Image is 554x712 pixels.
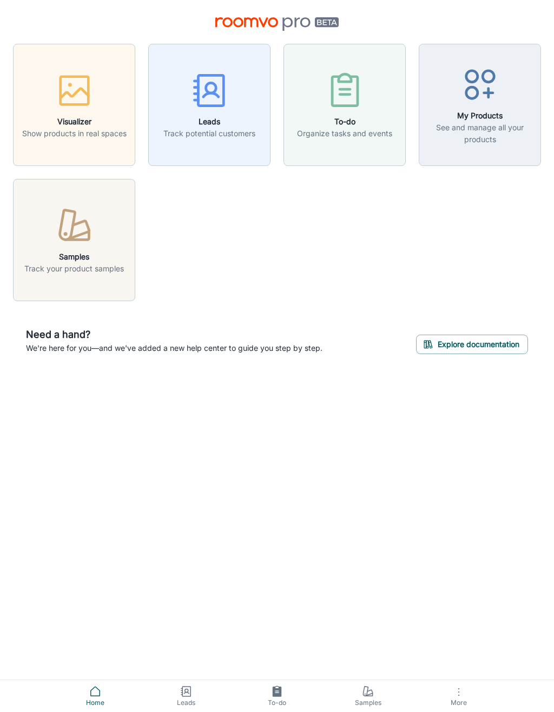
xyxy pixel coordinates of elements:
[13,234,135,244] a: SamplesTrack your product samples
[13,44,135,166] button: VisualizerShow products in real spaces
[13,179,135,301] button: SamplesTrack your product samples
[283,98,406,109] a: To-doOrganize tasks and events
[297,116,392,128] h6: To-do
[163,116,255,128] h6: Leads
[141,680,232,712] a: Leads
[413,680,504,712] button: More
[22,128,127,139] p: Show products in real spaces
[148,98,271,109] a: LeadsTrack potential customers
[238,698,316,708] span: To-do
[426,110,534,122] h6: My Products
[329,698,407,708] span: Samples
[297,128,392,139] p: Organize tasks and events
[416,335,528,354] button: Explore documentation
[419,44,541,166] button: My ProductsSee and manage all your products
[22,116,127,128] h6: Visualizer
[26,327,322,342] h6: Need a hand?
[148,44,271,166] button: LeadsTrack potential customers
[163,128,255,139] p: Track potential customers
[26,342,322,354] p: We're here for you—and we've added a new help center to guide you step by step.
[24,263,124,275] p: Track your product samples
[322,680,413,712] a: Samples
[147,698,225,708] span: Leads
[426,122,534,145] p: See and manage all your products
[416,338,528,349] a: Explore documentation
[24,251,124,263] h6: Samples
[50,680,141,712] a: Home
[419,98,541,109] a: My ProductsSee and manage all your products
[56,698,134,708] span: Home
[232,680,322,712] a: To-do
[420,698,498,707] span: More
[283,44,406,166] button: To-doOrganize tasks and events
[215,17,339,31] img: Roomvo PRO Beta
